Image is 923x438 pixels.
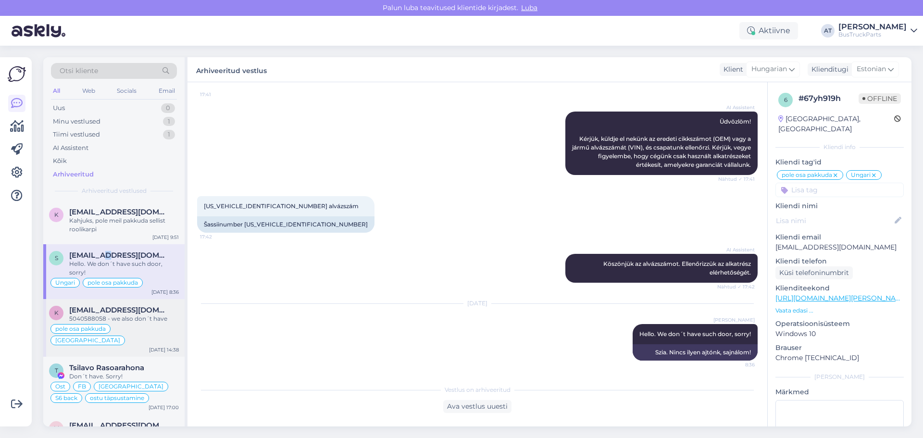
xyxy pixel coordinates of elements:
div: [DATE] 14:38 [149,346,179,353]
p: Kliendi telefon [775,256,904,266]
div: Klient [720,64,743,75]
div: Uus [53,103,65,113]
div: [DATE] 17:00 [149,404,179,411]
input: Lisa nimi [776,215,893,226]
span: [PERSON_NAME] [713,316,755,324]
p: Märkmed [775,387,904,397]
div: [PERSON_NAME] [838,23,907,31]
div: Socials [115,85,138,97]
span: m [54,425,59,432]
input: Lisa tag [775,183,904,197]
p: Windows 10 [775,329,904,339]
span: Ungari [55,280,75,286]
div: # 67yh919h [798,93,859,104]
div: Klienditugi [808,64,848,75]
div: [DATE] 9:51 [152,234,179,241]
span: Luba [518,3,540,12]
span: pole osa pakkuda [782,172,832,178]
span: Vestlus on arhiveeritud [445,386,511,394]
span: [GEOGRAPHIC_DATA] [99,384,163,389]
label: Arhiveeritud vestlus [196,63,267,76]
p: Kliendi tag'id [775,157,904,167]
div: Kõik [53,156,67,166]
span: Arhiveeritud vestlused [82,187,147,195]
span: Otsi kliente [60,66,98,76]
span: S6 back [55,395,77,401]
span: Köszönjük az alvázszámot. Ellenőrizzük az alkatrész elérhetőségét. [603,260,752,276]
div: Don´t have. Sorry! [69,372,179,381]
span: FB [78,384,86,389]
div: Email [157,85,177,97]
img: Askly Logo [8,65,26,83]
a: [URL][DOMAIN_NAME][PERSON_NAME] [775,294,908,302]
p: Klienditeekond [775,283,904,293]
div: AT [821,24,835,38]
span: [GEOGRAPHIC_DATA] [55,338,120,343]
p: Brauser [775,343,904,353]
span: kerttukreil@gmail.com [69,208,169,216]
div: Ava vestlus uuesti [443,400,511,413]
span: 17:42 [200,233,236,240]
span: Ungari [851,172,871,178]
span: 17:41 [200,91,236,98]
span: szibusz@gmail.com [69,251,169,260]
p: Chrome [TECHNICAL_ID] [775,353,904,363]
p: Vaata edasi ... [775,306,904,315]
span: k [54,211,59,218]
div: Tiimi vestlused [53,130,100,139]
div: 0 [161,103,175,113]
span: Hello. We don´t have such door, sorry! [639,330,751,338]
span: Tsilavo Rasoarahona [69,363,144,372]
p: Kliendi nimi [775,201,904,211]
span: Nähtud ✓ 17:42 [717,283,755,290]
span: s [55,254,58,262]
div: Kliendi info [775,143,904,151]
div: Szia. Nincs ilyen ajtónk, sajnálom! [633,344,758,361]
p: Kliendi email [775,232,904,242]
div: Kahjuks, pole meil pakkuda sellist roolikarpi [69,216,179,234]
span: T [55,367,58,374]
span: khalefali@gmail.com [69,306,169,314]
div: Küsi telefoninumbrit [775,266,853,279]
div: Minu vestlused [53,117,100,126]
span: msaarelainen1@gmail.com [69,421,169,430]
div: 1 [163,117,175,126]
span: [US_VEHICLE_IDENTIFICATION_NUMBER] alvázszám [204,202,359,210]
div: BusTruckParts [838,31,907,38]
div: Hello. We don´t have such door, sorry! [69,260,179,277]
div: All [51,85,62,97]
div: AI Assistent [53,143,88,153]
span: Hungarian [751,64,787,75]
div: Aktiivne [739,22,798,39]
div: [GEOGRAPHIC_DATA], [GEOGRAPHIC_DATA] [778,114,894,134]
div: Web [80,85,97,97]
span: Estonian [857,64,886,75]
span: Nähtud ✓ 17:41 [718,175,755,183]
div: 5040588058 - we also don´t have [69,314,179,323]
div: [DATE] [197,299,758,308]
div: [PERSON_NAME] [775,373,904,381]
span: ostu täpsustamine [90,395,144,401]
span: Ost [55,384,65,389]
span: 6 [784,96,787,103]
div: Arhiveeritud [53,170,94,179]
div: 1 [163,130,175,139]
span: AI Assistent [719,246,755,253]
span: 8:36 [719,361,755,368]
p: Operatsioonisüsteem [775,319,904,329]
span: Offline [859,93,901,104]
span: pole osa pakkuda [87,280,138,286]
div: Šassiinumber [US_VEHICLE_IDENTIFICATION_NUMBER] [197,216,374,233]
span: pole osa pakkuda [55,326,106,332]
span: k [54,309,59,316]
p: [EMAIL_ADDRESS][DOMAIN_NAME] [775,242,904,252]
div: [DATE] 8:36 [151,288,179,296]
a: [PERSON_NAME]BusTruckParts [838,23,917,38]
span: AI Assistent [719,104,755,111]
